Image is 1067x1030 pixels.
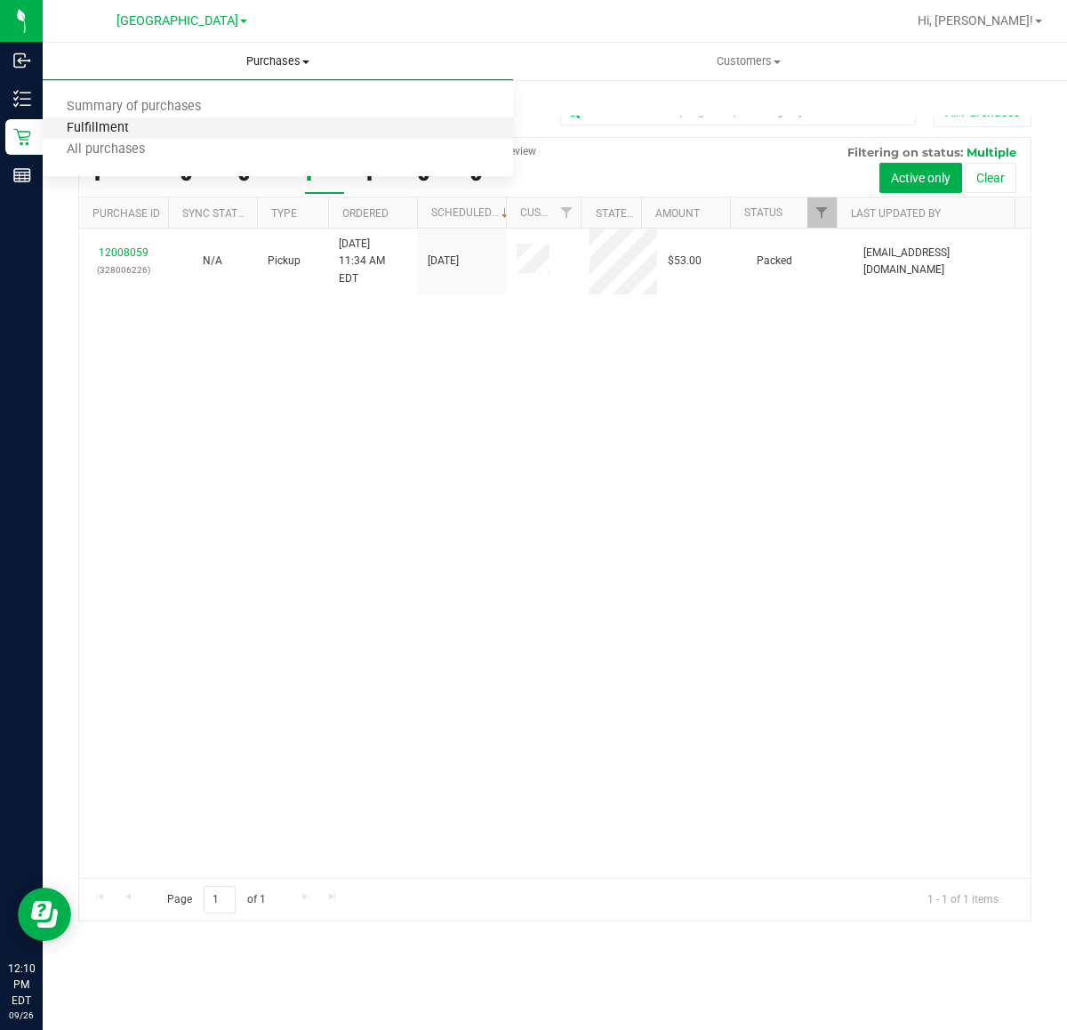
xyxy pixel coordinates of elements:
p: 12:10 PM EDT [8,961,35,1009]
span: Summary of purchases [43,100,225,115]
a: Status [744,206,782,219]
span: Pickup [268,253,301,270]
button: Active only [879,163,962,193]
a: Customers [513,43,983,80]
inline-svg: Retail [13,128,31,146]
a: Amount [655,207,700,220]
a: Purchases Summary of purchases Fulfillment All purchases [43,43,513,80]
a: Deliveries [43,79,513,117]
p: 09/26 [8,1009,35,1022]
span: Not Applicable [203,254,222,267]
a: Filter [551,197,581,228]
inline-svg: Inventory [13,90,31,108]
span: $53.00 [668,253,702,270]
span: Page of 1 [152,886,280,913]
iframe: Resource center [18,888,71,941]
span: Customers [514,53,983,69]
a: Sync Status [182,207,251,220]
button: Clear [965,163,1016,193]
inline-svg: Reports [13,166,31,184]
span: All purchases [43,142,169,157]
span: Fulfillment [43,121,153,136]
span: [GEOGRAPHIC_DATA] [116,13,238,28]
a: 12008059 [99,246,148,259]
a: Customer [520,206,575,219]
a: Last Updated By [851,207,941,220]
a: Type [271,207,297,220]
span: Purchases [43,53,513,69]
inline-svg: Inbound [13,52,31,69]
span: [DATE] 11:34 AM EDT [339,236,406,287]
span: 1 - 1 of 1 items [913,886,1013,913]
a: Filter [807,197,837,228]
span: Filtering on status: [847,145,963,159]
span: Multiple [967,145,1016,159]
span: Hi, [PERSON_NAME]! [918,13,1033,28]
button: N/A [203,253,222,270]
p: (328006226) [90,262,157,278]
span: [DATE] [428,253,459,270]
span: [EMAIL_ADDRESS][DOMAIN_NAME] [863,245,1020,278]
a: Purchase ID [92,207,160,220]
a: Ordered [342,207,389,220]
span: Packed [757,253,792,270]
input: 1 [204,886,236,913]
a: State Registry ID [596,207,689,220]
a: Scheduled [431,206,512,219]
